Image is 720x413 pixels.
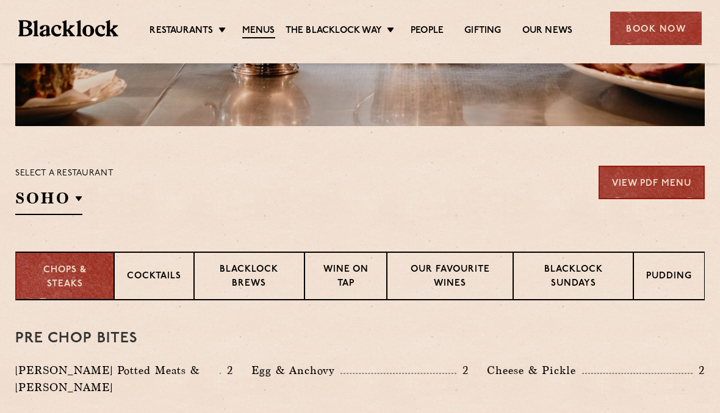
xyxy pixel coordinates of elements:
[456,362,469,378] p: 2
[286,25,382,37] a: The Blacklock Way
[127,270,181,285] p: Cocktails
[15,362,220,396] p: [PERSON_NAME] Potted Meats & [PERSON_NAME]
[29,264,101,291] p: Chops & Steaks
[317,263,375,292] p: Wine on Tap
[149,25,213,37] a: Restaurants
[610,12,702,45] div: Book Now
[646,270,692,285] p: Pudding
[400,263,500,292] p: Our favourite wines
[487,362,582,379] p: Cheese & Pickle
[522,25,573,37] a: Our News
[18,20,118,37] img: BL_Textured_Logo-footer-cropped.svg
[207,263,292,292] p: Blacklock Brews
[464,25,501,37] a: Gifting
[221,362,233,378] p: 2
[15,188,82,215] h2: SOHO
[15,166,113,182] p: Select a restaurant
[526,263,621,292] p: Blacklock Sundays
[15,331,705,347] h3: Pre Chop Bites
[251,362,340,379] p: Egg & Anchovy
[693,362,705,378] p: 2
[242,25,275,38] a: Menus
[599,166,705,199] a: View PDF Menu
[411,25,444,37] a: People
